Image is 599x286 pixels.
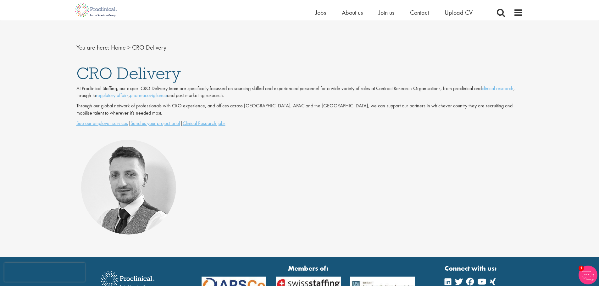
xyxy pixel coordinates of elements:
span: CRO Delivery [132,43,166,51]
strong: Members of: [202,263,415,273]
p: Through our global network of professionals with CRO experience, and offices across [GEOGRAPHIC_D... [76,102,523,117]
a: Jobs [315,8,326,17]
span: 1 [579,266,584,271]
a: Join us [379,8,394,17]
a: Upload CV [445,8,473,17]
p: At Proclinical Staffing, our expert CRO Delivery team are specifically focussed on sourcing skill... [76,85,523,100]
img: Chatbot [579,266,597,284]
a: clinical research [482,85,513,92]
a: Clinical Research jobs [183,120,225,127]
span: You are here: [76,43,109,51]
a: pharmacovigilance [130,92,167,99]
span: > [127,43,130,51]
strong: Connect with us: [445,263,498,273]
iframe: reCAPTCHA [4,263,85,282]
span: CRO Delivery [76,62,181,84]
a: regulatory affairs [96,92,129,99]
a: breadcrumb link [111,43,126,51]
p: | | [76,120,523,127]
a: Send us your project brief [130,120,180,127]
a: See our employer services [76,120,128,127]
a: Contact [410,8,429,17]
a: About us [342,8,363,17]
